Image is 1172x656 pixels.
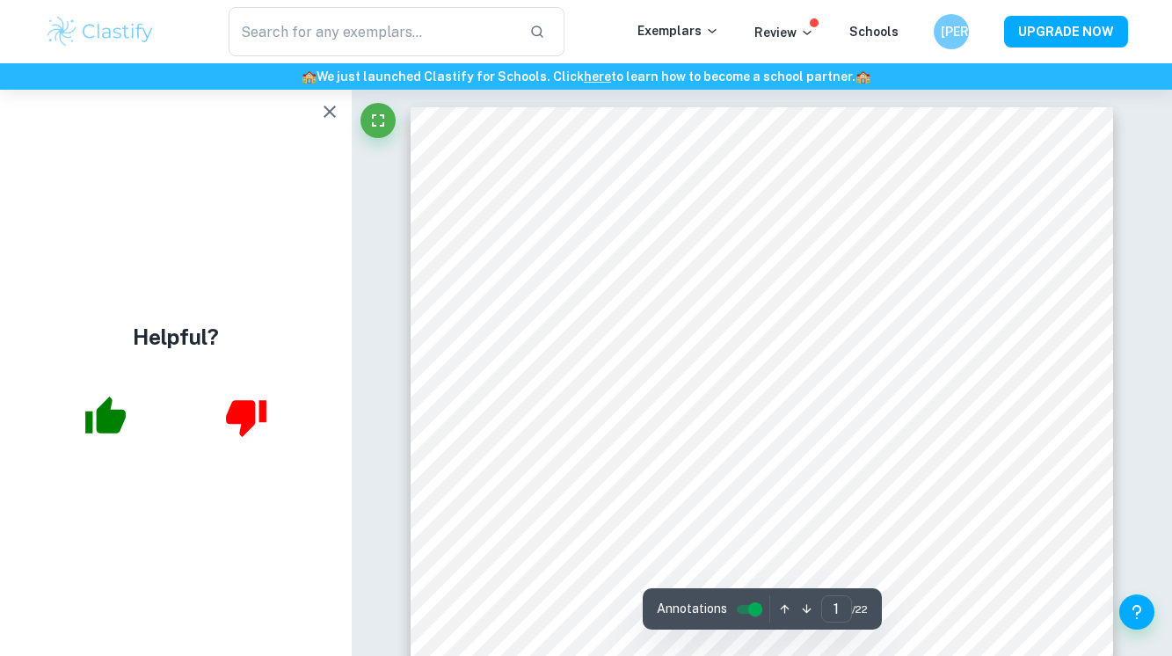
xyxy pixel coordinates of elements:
a: Schools [849,25,899,39]
h6: [PERSON_NAME] [941,22,961,41]
h4: Helpful? [133,321,219,353]
button: [PERSON_NAME] [934,14,969,49]
span: / 22 [852,601,868,617]
img: Clastify logo [45,14,157,49]
p: Review [754,23,814,42]
button: Help and Feedback [1119,594,1154,630]
button: UPGRADE NOW [1004,16,1128,47]
h6: We just launched Clastify for Schools. Click to learn how to become a school partner. [4,67,1168,86]
a: here [584,69,611,84]
p: Exemplars [637,21,719,40]
button: Fullscreen [360,103,396,138]
span: 🏫 [855,69,870,84]
span: Annotations [657,600,727,618]
span: 🏫 [302,69,317,84]
input: Search for any exemplars... [229,7,516,56]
